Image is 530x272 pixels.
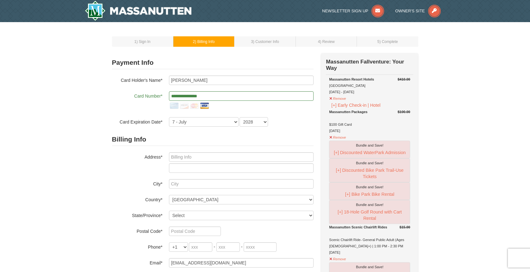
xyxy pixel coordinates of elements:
img: Massanutten Resort Logo [85,1,192,21]
a: Owner's Site [395,9,441,13]
strong: Massanutten Fallventure: Your Way [326,59,404,71]
label: Card Expiration Date* [112,117,163,125]
label: Card Number* [112,91,163,99]
del: $15.00 [400,225,410,229]
div: $100 Gift Card [DATE] [329,109,410,134]
span: ) Complete [379,39,398,44]
h2: Billing Info [112,133,314,146]
label: Country* [112,195,163,203]
label: City* [112,179,163,187]
img: mastercard.png [189,101,199,111]
a: Newsletter Sign Up [322,9,384,13]
button: [+] Discounted WaterPark Admission [331,148,408,157]
small: 1 [134,39,151,44]
label: Address* [112,152,163,160]
button: [+] 18-Hole Golf Round with Cart Rental [331,208,408,222]
img: visa.png [199,101,209,111]
strong: Massanutten Resort Hotels [329,77,374,81]
span: Newsletter Sign Up [322,9,368,13]
h2: Payment Info [112,56,314,69]
div: Scenic Chairlift Ride- General Public Adult (Ages [DEMOGRAPHIC_DATA]+) | 1:00 PM - 2:30 PM [DATE] [329,224,410,256]
button: [+] Early Check-in | Hotel [329,102,383,109]
button: [+] Discounted Bike Park Trail-Use Tickets [331,166,408,181]
span: ) Billing Info [195,39,215,44]
img: amex.png [169,101,179,111]
input: Postal Code [169,227,221,236]
input: xxxx [244,242,277,252]
div: Bundle and Save! [331,160,408,166]
input: Billing Info [169,152,314,162]
span: ) Customer Info [253,39,279,44]
div: [GEOGRAPHIC_DATA] [DATE] - [DATE] [329,76,410,95]
span: - [241,244,243,249]
div: Bundle and Save! [331,184,408,190]
button: Remove [329,254,346,262]
span: Owner's Site [395,9,425,13]
del: $100.00 [398,110,410,114]
input: xxx [189,242,212,252]
input: xxx [216,242,240,252]
small: 5 [377,39,398,44]
a: Massanutten Resort [85,1,192,21]
label: Phone* [112,242,163,250]
div: Massanutten Packages [329,109,410,115]
div: Bundle and Save! [331,142,408,148]
img: discover.png [179,101,189,111]
small: 3 [251,39,279,44]
div: Massanutten Scenic Chairlift Rides [329,224,410,230]
button: [+] Bike Park Bike Rental [331,190,408,198]
span: - [214,244,215,249]
span: ) Sign In [136,39,150,44]
button: Remove [329,133,346,141]
div: Bundle and Save! [331,264,408,270]
label: Email* [112,258,163,266]
div: Bundle and Save! [331,202,408,208]
del: $410.00 [398,77,410,81]
small: 2 [193,39,215,44]
button: Remove [329,94,346,102]
span: ) Review [320,39,334,44]
input: Email [169,258,314,268]
label: Postal Code* [112,227,163,234]
small: 4 [318,39,335,44]
input: Card Holder Name [169,76,314,85]
label: Card Holder's Name* [112,76,163,83]
input: City [169,179,314,189]
label: State/Province* [112,211,163,219]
